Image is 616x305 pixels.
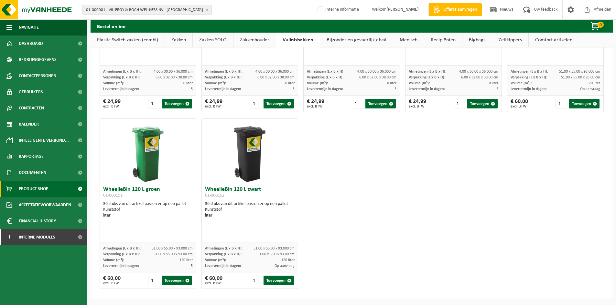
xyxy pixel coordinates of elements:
h2: Bestel online [91,20,132,32]
span: 6.00 x 32.00 x 38.00 cm [461,76,498,79]
div: € 60,00 [205,276,222,285]
div: 36 stuks van dit artikel passen er op een pallet [103,201,193,219]
button: Toevoegen [162,99,192,108]
span: 51.00 x 5.00 x 93.00 cm [257,252,295,256]
span: Rapportage [19,148,44,165]
span: Levertermijn in dagen: [307,87,343,91]
button: Toevoegen [467,99,498,108]
h3: WheelieBin 120 L groen [103,187,193,199]
div: liter [205,213,295,219]
span: 5 [496,87,498,91]
span: Navigatie [19,19,39,36]
span: 120 liter [179,258,193,262]
button: Toevoegen [264,99,294,108]
span: excl. BTW [205,105,222,108]
a: Bigbags [462,33,492,47]
span: Afmetingen (L x B x H): [103,247,141,250]
span: Verpakking (L x B x H): [205,252,242,256]
input: 1 [148,276,161,285]
button: Toevoegen [569,99,600,108]
span: excl. BTW [103,281,121,285]
button: 01-000001 - VILLEROY & BOCH WELLNESS NV - [GEOGRAPHIC_DATA] [82,5,212,15]
span: 51.00 x 55.00 x 93.000 cm [559,70,600,74]
span: 6.00 x 32.00 x 38.00 cm [359,76,396,79]
span: Verpakking (L x B x H): [205,76,242,79]
a: Zakken SOLO [193,33,233,47]
div: € 24,99 [103,99,121,108]
span: Volume (m³): [205,258,226,262]
input: 1 [250,99,263,108]
span: Volume (m³): [409,81,430,85]
span: 4.00 x 30.00 x 36.000 cm [357,70,396,74]
span: excl. BTW [307,105,324,108]
div: € 24,99 [205,99,222,108]
span: 4.00 x 30.00 x 36.000 cm [459,70,498,74]
span: Interne modules [19,229,55,245]
span: Volume (m³): [511,81,532,85]
span: 4.00 x 30.00 x 36.000 cm [154,70,193,74]
span: Levertermijn in dagen: [511,87,546,91]
span: 120 liter [281,258,295,262]
button: Toevoegen [264,276,294,285]
a: Vuilnisbakken [276,33,320,47]
span: Verpakking (L x B x H): [409,76,445,79]
input: 1 [352,99,365,108]
span: excl. BTW [205,281,222,285]
div: 36 stuks van dit artikel passen er op een pallet [205,201,295,219]
span: 4.00 x 30.00 x 36.000 cm [255,70,295,74]
span: Op aanvraag [580,87,600,91]
a: Zelfkippers [492,33,528,47]
span: Dashboard [19,36,43,52]
button: Toevoegen [365,99,396,108]
span: Afmetingen (L x B x H): [205,70,243,74]
a: Plastic Switch zakken (combi) [91,33,165,47]
a: Offerte aanvragen [428,3,482,16]
a: Bijzonder en gevaarlijk afval [320,33,393,47]
span: Financial History [19,213,56,229]
a: Zakkenhouder [233,33,276,47]
img: 01-000152 [218,119,282,183]
span: 0 [597,22,604,28]
span: excl. BTW [409,105,426,108]
span: I [6,229,12,245]
div: € 24,99 [409,99,426,108]
span: excl. BTW [511,105,528,108]
span: Afmetingen (L x B x H): [307,70,344,74]
span: 51.00 x 55.00 x 93.00 cm [561,76,600,79]
span: Levertermijn in dagen: [103,264,139,268]
span: 0 liter [285,81,295,85]
span: excl. BTW [103,105,121,108]
span: Contracten [19,100,44,116]
input: 1 [454,99,467,108]
input: 1 [148,99,161,108]
span: Volume (m³): [103,258,124,262]
span: Product Shop [19,181,48,197]
span: Verpakking (L x B x H): [103,252,140,256]
button: 0 [580,20,612,33]
span: Afmetingen (L x B x H): [511,70,548,74]
span: Levertermijn in dagen: [205,87,241,91]
span: Gebruikers [19,84,43,100]
span: Afmetingen (L x B x H): [205,247,243,250]
span: Acceptatievoorwaarden [19,197,71,213]
a: Comfort artikelen [529,33,579,47]
span: Verpakking (L x B x H): [103,76,140,79]
span: Bedrijfsgegevens [19,52,57,68]
div: liter [103,213,193,219]
span: 51.00 x 55.00 x 93.00 cm [154,252,193,256]
span: 01-000151 [103,193,123,198]
span: 51.00 x 55.00 x 93.000 cm [152,247,193,250]
span: 01-000152 [205,193,224,198]
span: Contactpersonen [19,68,56,84]
input: 1 [556,99,569,108]
div: € 60,00 [103,276,121,285]
span: Op aanvraag [275,264,295,268]
span: 0 liter [387,81,396,85]
span: 01-000001 - VILLEROY & BOCH WELLNESS NV - [GEOGRAPHIC_DATA] [86,5,203,15]
span: 5 [191,87,193,91]
span: 6.00 x 32.00 x 38.00 cm [156,76,193,79]
span: Levertermijn in dagen: [205,264,241,268]
span: 5 [293,87,295,91]
span: Verpakking (L x B x H): [511,76,547,79]
img: 01-000151 [116,119,180,183]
